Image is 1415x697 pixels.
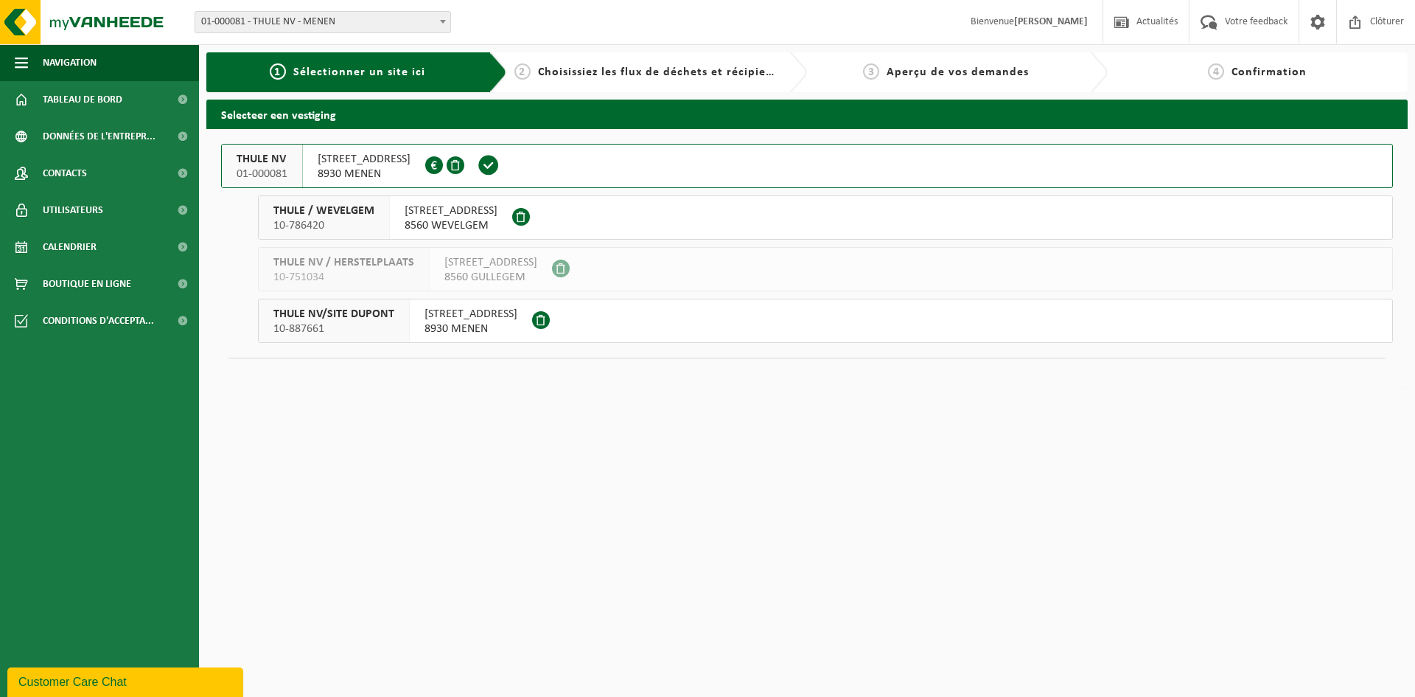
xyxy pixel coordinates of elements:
span: [STREET_ADDRESS] [318,152,410,167]
span: 8930 MENEN [318,167,410,181]
button: THULE / WEVELGEM 10-786420 [STREET_ADDRESS]8560 WEVELGEM [258,195,1393,240]
span: 1 [270,63,286,80]
span: 10-751034 [273,270,414,285]
span: Utilisateurs [43,192,103,229]
span: Contacts [43,155,87,192]
span: 8560 WEVELGEM [405,218,497,233]
span: 2 [514,63,531,80]
span: 10-887661 [273,322,394,336]
button: THULE NV/SITE DUPONT 10-887661 [STREET_ADDRESS]8930 MENEN [258,299,1393,343]
span: [STREET_ADDRESS] [405,204,497,218]
button: THULE NV 01-000081 [STREET_ADDRESS]8930 MENEN [221,144,1393,188]
span: Données de l'entrepr... [43,118,156,155]
span: Boutique en ligne [43,266,131,302]
iframe: chat widget [7,665,246,697]
span: Calendrier [43,229,97,266]
span: Aperçu de vos demandes [887,66,1029,78]
span: Sélectionner un site ici [293,66,425,78]
span: 01-000081 - THULE NV - MENEN [195,12,450,32]
span: 4 [1208,63,1224,80]
h2: Selecteer een vestiging [206,100,1408,128]
span: 3 [863,63,879,80]
strong: [PERSON_NAME] [1014,16,1088,27]
span: [STREET_ADDRESS] [424,307,517,322]
span: Navigation [43,44,97,81]
span: 10-786420 [273,218,374,233]
span: 8930 MENEN [424,322,517,336]
span: 01-000081 [237,167,287,181]
span: Choisissiez les flux de déchets et récipients [538,66,783,78]
span: THULE NV [237,152,287,167]
span: Tableau de bord [43,81,122,118]
span: 01-000081 - THULE NV - MENEN [195,11,451,33]
span: Conditions d'accepta... [43,302,154,339]
span: Confirmation [1231,66,1307,78]
span: THULE NV / HERSTELPLAATS [273,255,414,270]
span: 8560 GULLEGEM [444,270,537,285]
span: [STREET_ADDRESS] [444,255,537,270]
span: THULE NV/SITE DUPONT [273,307,394,322]
span: THULE / WEVELGEM [273,204,374,218]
